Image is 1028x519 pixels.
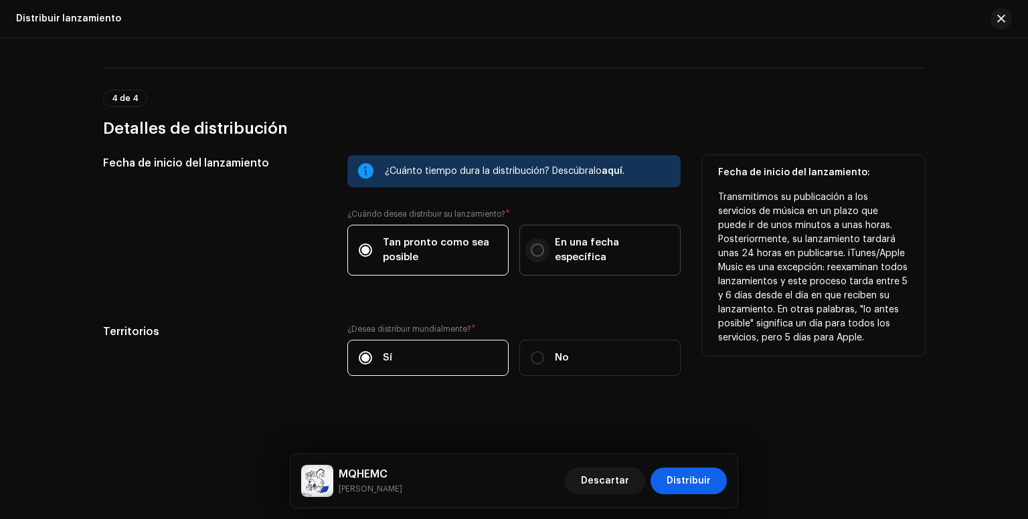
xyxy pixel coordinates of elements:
[385,163,670,179] div: ¿Cuánto tiempo dura la distribución? Descúbralo .
[16,13,121,24] div: Distribuir lanzamiento
[383,350,392,365] span: Sí
[347,209,681,219] label: ¿Cuándo desea distribuir su lanzamiento?
[718,191,909,345] p: Transmitimos su publicación a los servicios de música en un plazo que puede ir de unos minutos a ...
[347,324,681,334] label: ¿Desea distribuir mundialmente?
[103,324,326,340] h5: Territorios
[581,468,629,494] span: Descartar
[103,118,925,139] h3: Detalles de distribución
[565,468,645,494] button: Descartar
[339,482,402,496] small: MQHEMC
[383,235,497,265] span: Tan pronto como sea posible
[651,468,727,494] button: Distribuir
[667,468,711,494] span: Distribuir
[112,94,139,102] span: 4 de 4
[718,166,909,180] p: Fecha de inicio del lanzamiento:
[103,155,326,171] h5: Fecha de inicio del lanzamiento
[555,235,669,265] span: En una fecha específica
[555,350,569,365] span: No
[301,465,333,497] img: a436b092-8d47-4fc7-b54a-79b872ae4b61
[339,466,402,482] h5: MQHEMC
[602,167,622,176] span: aquí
